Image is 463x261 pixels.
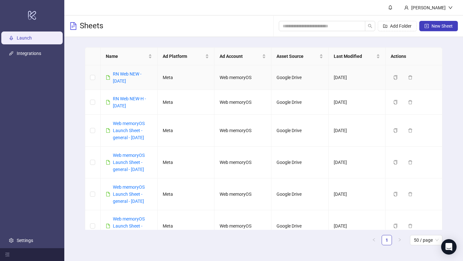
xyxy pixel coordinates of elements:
[368,24,372,28] span: search
[113,121,145,140] a: Web memoryOS Launch Sheet - general - [DATE]
[408,100,413,104] span: delete
[329,65,386,90] td: [DATE]
[378,21,417,31] button: Add Folder
[329,115,386,147] td: [DATE]
[214,48,271,65] th: Ad Account
[106,53,147,60] span: Name
[158,147,214,178] td: Meta
[158,210,214,242] td: Meta
[271,90,328,115] td: Google Drive
[271,210,328,242] td: Google Drive
[383,24,387,28] span: folder-add
[410,235,442,245] div: Page Size
[329,178,386,210] td: [DATE]
[214,178,271,210] td: Web memoryOS
[419,21,458,31] button: New Sheet
[214,210,271,242] td: Web memoryOS
[372,238,376,242] span: left
[395,235,405,245] li: Next Page
[220,53,261,60] span: Ad Account
[431,23,453,29] span: New Sheet
[369,235,379,245] li: Previous Page
[271,178,328,210] td: Google Drive
[448,5,453,10] span: down
[158,178,214,210] td: Meta
[408,75,413,80] span: delete
[329,90,386,115] td: [DATE]
[163,53,204,60] span: Ad Platform
[106,128,110,133] span: file
[277,53,318,60] span: Asset Source
[408,128,413,133] span: delete
[393,128,398,133] span: copy
[17,238,33,243] a: Settings
[329,48,386,65] th: Last Modified
[271,115,328,147] td: Google Drive
[113,153,145,172] a: Web memoryOS Launch Sheet - general - [DATE]
[158,65,214,90] td: Meta
[5,252,10,257] span: menu-fold
[17,35,32,40] a: Launch
[441,239,457,255] div: Open Intercom Messenger
[69,22,77,30] span: file-text
[106,192,110,196] span: file
[398,238,402,242] span: right
[393,224,398,228] span: copy
[369,235,379,245] button: left
[80,21,103,31] h3: Sheets
[106,100,110,104] span: file
[329,147,386,178] td: [DATE]
[424,24,429,28] span: plus-square
[214,90,271,115] td: Web memoryOS
[390,23,412,29] span: Add Folder
[408,224,413,228] span: delete
[393,100,398,104] span: copy
[393,192,398,196] span: copy
[393,160,398,165] span: copy
[158,48,214,65] th: Ad Platform
[106,160,110,165] span: file
[404,5,409,10] span: user
[271,147,328,178] td: Google Drive
[101,48,158,65] th: Name
[271,48,328,65] th: Asset Source
[113,96,146,108] a: RN Web NEW-H - [DATE]
[386,48,442,65] th: Actions
[158,115,214,147] td: Meta
[106,75,110,80] span: file
[113,184,145,204] a: Web memoryOS Launch Sheet - general - [DATE]
[113,216,145,236] a: Web memoryOS Launch Sheet - general - [DATE]
[382,235,392,245] a: 1
[409,4,448,11] div: [PERSON_NAME]
[113,71,141,84] a: RN Web NEW - [DATE]
[271,65,328,90] td: Google Drive
[214,115,271,147] td: Web memoryOS
[408,192,413,196] span: delete
[17,51,41,56] a: Integrations
[388,5,393,10] span: bell
[393,75,398,80] span: copy
[214,65,271,90] td: Web memoryOS
[408,160,413,165] span: delete
[329,210,386,242] td: [DATE]
[158,90,214,115] td: Meta
[214,147,271,178] td: Web memoryOS
[414,235,439,245] span: 50 / page
[334,53,375,60] span: Last Modified
[106,224,110,228] span: file
[382,235,392,245] li: 1
[395,235,405,245] button: right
